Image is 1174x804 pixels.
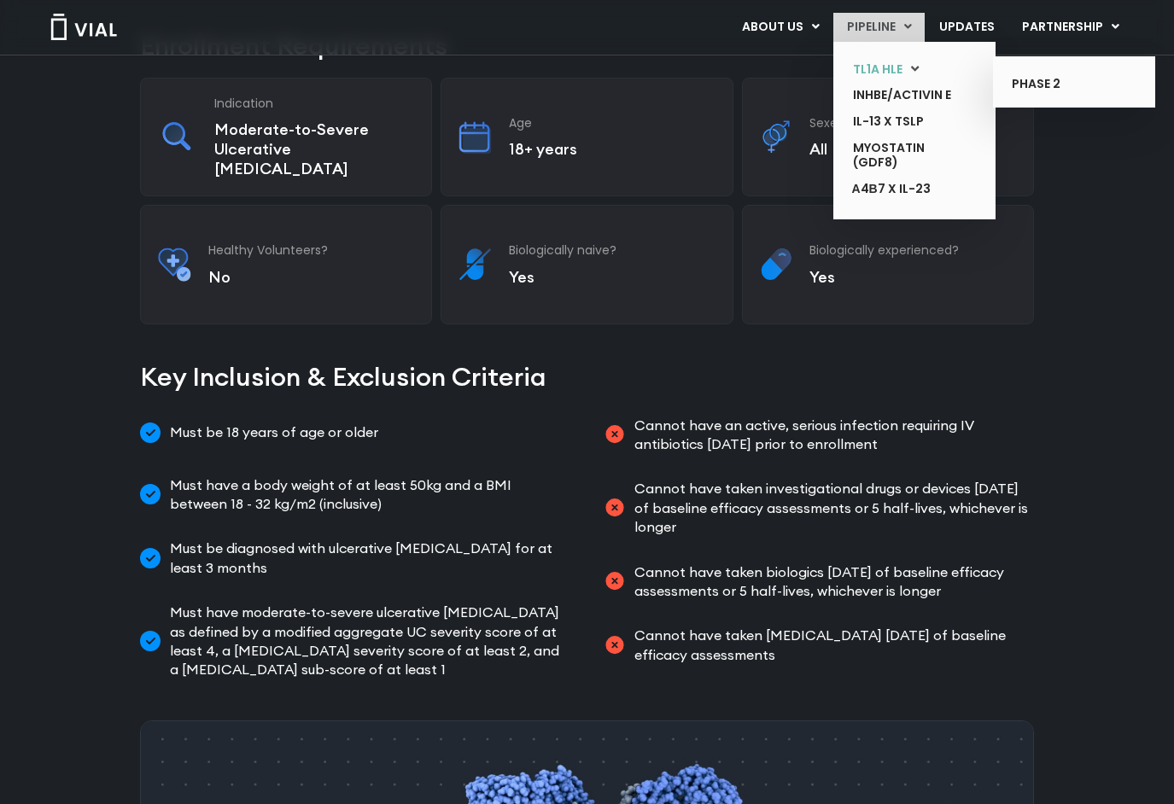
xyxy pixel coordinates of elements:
span: Must be 18 years of age or older [166,416,378,450]
h3: Sexes [809,115,1016,131]
h3: Biologically experienced? [809,242,1016,258]
span: Must be diagnosed with ulcerative [MEDICAL_DATA] for at least 3 months [166,539,570,577]
p: No [208,267,415,287]
p: 18+ years [509,139,715,159]
a: IL-13 x TSLP [839,108,964,135]
span: Must have a body weight of at least 50kg and a BMI between 18 - 32 kg/m2 (inclusive) [166,475,570,514]
a: INHBE/ACTIVIN E [839,82,964,108]
p: Moderate-to-Severe Ulcerative [MEDICAL_DATA] [214,119,414,178]
h3: Indication [214,96,414,111]
span: Cannot have taken [MEDICAL_DATA] [DATE] of baseline efficacy assessments [630,626,1035,664]
a: MYOSTATIN (GDF8) [839,135,964,176]
a: α4β7 x IL-23 [839,176,964,203]
a: UPDATES [926,13,1008,42]
h3: Biologically naive? [509,242,715,258]
h3: Age [509,115,715,131]
a: PARTNERSHIPMenu Toggle [1008,13,1133,42]
h2: Key Inclusion & Exclusion Criteria [140,358,1034,395]
p: Yes [509,267,715,287]
span: Cannot have taken investigational drugs or devices [DATE] of baseline efficacy assessments or 5 h... [630,479,1035,536]
span: Cannot have an active, serious infection requiring IV antibiotics [DATE] prior to enrollment [630,416,1035,454]
a: TL1A HLEMenu Toggle [839,56,964,83]
a: PIPELINEMenu Toggle [833,13,925,42]
p: Yes [809,267,1016,287]
a: ABOUT USMenu Toggle [728,13,832,42]
h3: Healthy Volunteers? [208,242,415,258]
img: Vial Logo [50,14,118,40]
a: PHASE 2 [999,71,1124,98]
span: Cannot have taken biologics [DATE] of baseline efficacy assessments or 5 half-lives, whichever is... [630,562,1035,601]
p: All [809,139,1016,159]
span: Must have moderate-to-severe ulcerative [MEDICAL_DATA] as defined by a modified aggregate UC seve... [166,603,570,679]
